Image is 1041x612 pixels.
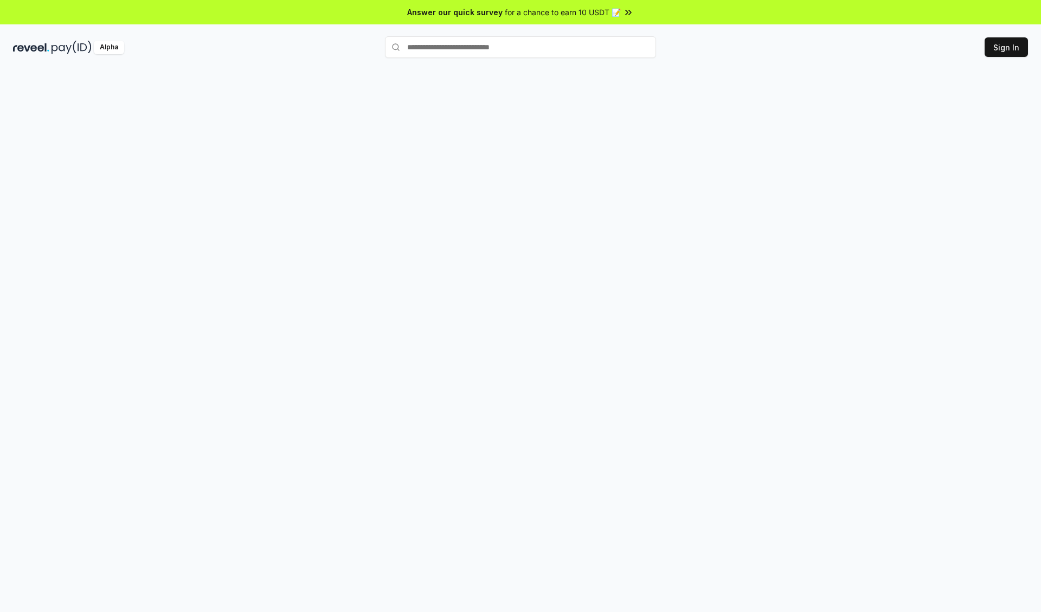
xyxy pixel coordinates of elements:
span: for a chance to earn 10 USDT 📝 [505,7,621,18]
img: reveel_dark [13,41,49,54]
div: Alpha [94,41,124,54]
span: Answer our quick survey [407,7,503,18]
img: pay_id [52,41,92,54]
button: Sign In [985,37,1028,57]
